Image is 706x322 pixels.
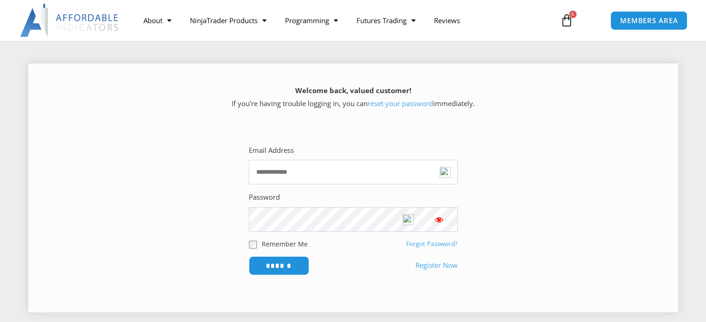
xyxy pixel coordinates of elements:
a: NinjaTrader Products [181,10,276,31]
button: Show password [421,207,458,232]
a: About [134,10,181,31]
a: Register Now [415,259,458,272]
a: Programming [276,10,347,31]
a: 0 [546,7,587,34]
a: MEMBERS AREA [610,11,688,30]
a: Futures Trading [347,10,425,31]
span: MEMBERS AREA [620,17,678,24]
label: Email Address [249,144,294,157]
label: Remember Me [262,239,308,249]
label: Password [249,191,280,204]
a: reset your password [368,99,433,108]
strong: Welcome back, valued customer! [295,86,411,95]
img: LogoAI | Affordable Indicators – NinjaTrader [20,4,120,37]
span: 0 [569,11,576,18]
p: If you’re having trouble logging in, you can immediately. [45,84,662,110]
nav: Menu [134,10,551,31]
a: Reviews [425,10,469,31]
img: npw-badge-icon.svg [440,167,451,178]
img: npw-badge-icon.svg [402,214,414,225]
a: Forgot Password? [406,240,458,248]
